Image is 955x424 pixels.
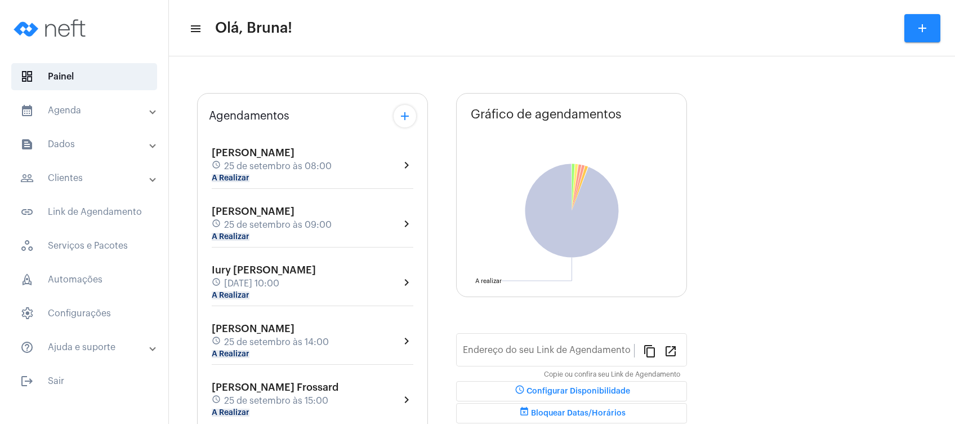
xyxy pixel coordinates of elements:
[212,291,249,299] mat-chip: A Realizar
[7,334,168,361] mat-expansion-panel-header: sidenav iconAjuda e suporte
[11,63,157,90] span: Painel
[400,334,413,348] mat-icon: chevron_right
[7,97,168,124] mat-expansion-panel-header: sidenav iconAgenda
[664,344,677,357] mat-icon: open_in_new
[400,158,413,172] mat-icon: chevron_right
[9,6,93,51] img: logo-neft-novo-2.png
[20,341,34,354] mat-icon: sidenav icon
[20,171,150,185] mat-panel-title: Clientes
[20,138,34,151] mat-icon: sidenav icon
[400,393,413,407] mat-icon: chevron_right
[212,206,294,217] span: [PERSON_NAME]
[20,273,34,286] span: sidenav icon
[212,395,222,407] mat-icon: schedule
[224,337,329,347] span: 25 de setembro às 14:00
[11,266,157,293] span: Automações
[400,217,413,231] mat-icon: chevron_right
[212,409,249,417] mat-chip: A Realizar
[224,161,332,171] span: 25 de setembro às 08:00
[212,148,294,158] span: [PERSON_NAME]
[513,387,630,395] span: Configurar Disponibilidade
[517,407,531,420] mat-icon: event_busy
[11,368,157,395] span: Sair
[20,307,34,320] span: sidenav icon
[224,279,279,289] span: [DATE] 10:00
[212,174,249,182] mat-chip: A Realizar
[463,347,634,357] input: Link
[517,409,626,417] span: Bloquear Datas/Horários
[209,110,289,122] span: Agendamentos
[215,19,292,37] span: Olá, Bruna!
[212,336,222,348] mat-icon: schedule
[643,344,657,357] mat-icon: content_copy
[224,396,328,406] span: 25 de setembro às 15:00
[7,131,168,158] mat-expansion-panel-header: sidenav iconDados
[212,219,222,231] mat-icon: schedule
[475,278,502,284] text: A realizar
[212,160,222,173] mat-icon: schedule
[212,277,222,290] mat-icon: schedule
[471,108,622,121] span: Gráfico de agendamentos
[20,239,34,253] span: sidenav icon
[7,165,168,192] mat-expansion-panel-header: sidenav iconClientes
[11,232,157,259] span: Serviços e Pacotes
[20,138,150,151] mat-panel-title: Dados
[212,382,338,392] span: [PERSON_NAME] Frossard
[189,22,200,36] mat-icon: sidenav icon
[513,385,526,398] mat-icon: schedule
[11,198,157,226] span: Link de Agendamento
[398,109,412,123] mat-icon: add
[916,21,929,35] mat-icon: add
[11,300,157,327] span: Configurações
[400,276,413,289] mat-icon: chevron_right
[224,220,332,230] span: 25 de setembro às 09:00
[20,341,150,354] mat-panel-title: Ajuda e suporte
[212,265,316,275] span: Iury [PERSON_NAME]
[544,371,680,379] mat-hint: Copie ou confira seu Link de Agendamento
[456,403,687,423] button: Bloquear Datas/Horários
[212,350,249,358] mat-chip: A Realizar
[212,233,249,241] mat-chip: A Realizar
[20,205,34,219] mat-icon: sidenav icon
[20,104,150,117] mat-panel-title: Agenda
[20,171,34,185] mat-icon: sidenav icon
[20,70,34,83] span: sidenav icon
[212,324,294,334] span: [PERSON_NAME]
[20,104,34,117] mat-icon: sidenav icon
[20,374,34,388] mat-icon: sidenav icon
[456,381,687,401] button: Configurar Disponibilidade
